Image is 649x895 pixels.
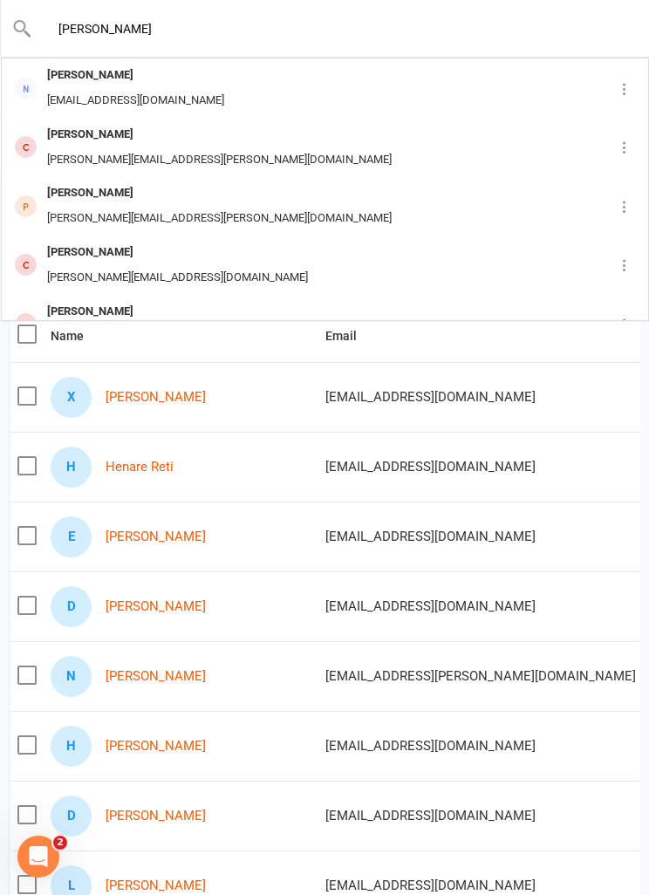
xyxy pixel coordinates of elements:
div: Hamid [51,726,92,767]
button: Name [51,325,103,346]
a: Henare Reti [106,460,174,475]
span: 2 [53,836,67,850]
div: [PERSON_NAME][EMAIL_ADDRESS][PERSON_NAME][DOMAIN_NAME] [42,147,397,173]
a: [PERSON_NAME] [106,599,206,614]
div: [PERSON_NAME][EMAIL_ADDRESS][PERSON_NAME][DOMAIN_NAME] [42,206,397,231]
span: [EMAIL_ADDRESS][DOMAIN_NAME] [325,799,536,832]
div: David [51,796,92,837]
span: [EMAIL_ADDRESS][DOMAIN_NAME] [325,450,536,483]
div: Xavier [51,377,92,418]
button: Email [325,325,376,346]
a: [PERSON_NAME] [106,390,206,405]
a: [PERSON_NAME] [106,529,206,544]
span: Name [51,329,103,343]
span: [EMAIL_ADDRESS][DOMAIN_NAME] [325,590,536,623]
div: [EMAIL_ADDRESS][DOMAIN_NAME] [42,88,229,113]
a: [PERSON_NAME] [106,739,206,754]
div: [PERSON_NAME] [42,240,313,265]
div: [PERSON_NAME] [42,299,313,325]
div: [PERSON_NAME][EMAIL_ADDRESS][DOMAIN_NAME] [42,265,313,290]
div: Noah [51,656,92,697]
div: [PERSON_NAME] [42,122,397,147]
a: [PERSON_NAME] [106,878,206,893]
span: [EMAIL_ADDRESS][PERSON_NAME][DOMAIN_NAME] [325,659,636,693]
span: [EMAIL_ADDRESS][DOMAIN_NAME] [325,520,536,553]
iframe: Intercom live chat [17,836,59,878]
div: Henare [51,447,92,488]
div: Edward [51,516,92,557]
a: [PERSON_NAME] [106,809,206,823]
div: Dominic [51,586,92,627]
div: [PERSON_NAME] [42,181,397,206]
a: [PERSON_NAME] [106,669,206,684]
input: Search... [32,17,618,41]
div: [PERSON_NAME] [42,63,229,88]
span: Email [325,329,376,343]
span: [EMAIL_ADDRESS][DOMAIN_NAME] [325,729,536,762]
span: [EMAIL_ADDRESS][DOMAIN_NAME] [325,380,536,413]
